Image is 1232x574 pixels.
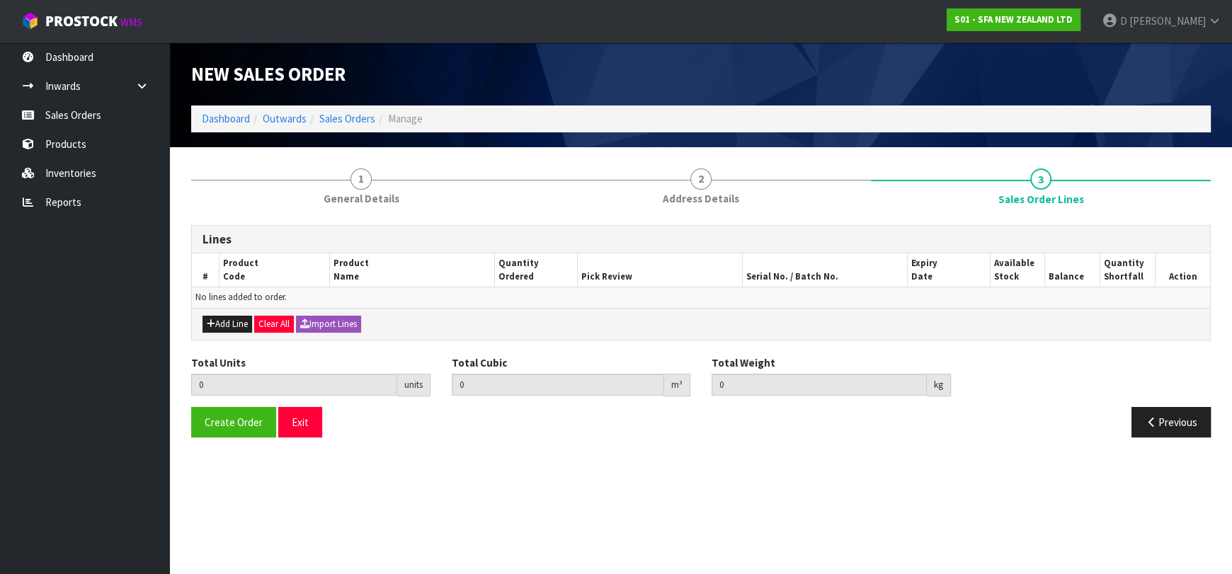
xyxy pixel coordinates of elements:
a: Outwards [263,112,307,125]
a: Dashboard [202,112,250,125]
button: Exit [278,407,322,437]
span: [PERSON_NAME] [1129,14,1206,28]
button: Create Order [191,407,276,437]
th: Expiry Date [907,253,990,287]
a: Sales Orders [319,112,375,125]
span: Create Order [205,415,263,429]
span: ProStock [45,12,118,30]
span: 2 [690,168,712,190]
button: Import Lines [296,316,361,333]
span: Address Details [663,191,739,206]
h3: Lines [203,233,1199,246]
label: Total Cubic [452,355,507,370]
img: cube-alt.png [21,12,39,30]
th: Product Name [329,253,494,287]
span: Sales Order Lines [998,192,1084,207]
button: Add Line [203,316,252,333]
label: Total Units [191,355,246,370]
div: kg [927,374,951,396]
small: WMS [120,16,142,29]
th: Serial No. / Batch No. [742,253,907,287]
button: Previous [1131,407,1211,437]
span: Sales Order Lines [191,214,1211,448]
div: m³ [664,374,690,396]
th: Available Stock [990,253,1045,287]
th: Product Code [219,253,329,287]
div: units [397,374,430,396]
span: New Sales Order [191,62,346,86]
td: No lines added to order. [192,287,1210,308]
input: Total Cubic [452,374,665,396]
strong: S01 - SFA NEW ZEALAND LTD [954,13,1073,25]
span: General Details [324,191,399,206]
span: D [1120,14,1127,28]
th: Pick Review [577,253,742,287]
span: 1 [350,168,372,190]
input: Total Units [191,374,397,396]
button: Clear All [254,316,294,333]
span: Manage [388,112,423,125]
th: Quantity Ordered [494,253,577,287]
th: # [192,253,219,287]
input: Total Weight [712,374,927,396]
th: Balance [1045,253,1100,287]
th: Quantity Shortfall [1100,253,1155,287]
th: Action [1155,253,1210,287]
span: 3 [1030,168,1051,190]
label: Total Weight [712,355,775,370]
